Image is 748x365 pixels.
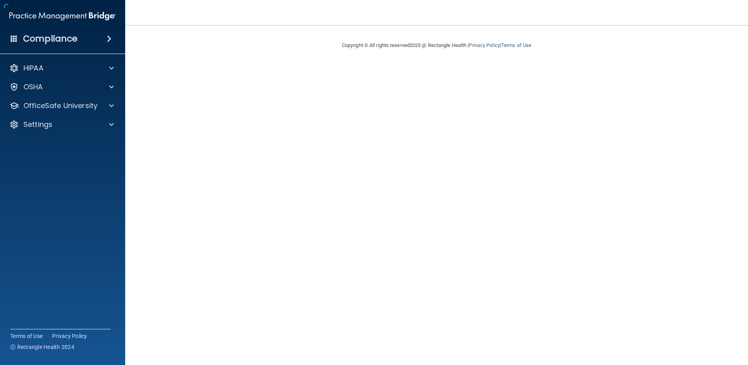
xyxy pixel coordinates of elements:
a: Privacy Policy [52,332,87,340]
a: HIPAA [9,63,114,73]
p: OSHA [23,82,43,92]
p: OfficeSafe University [23,101,97,110]
p: Settings [23,120,52,129]
h4: Compliance [23,33,77,44]
a: Terms of Use [10,332,43,340]
div: Copyright © All rights reserved 2025 @ Rectangle Health | | [294,33,579,58]
a: Privacy Policy [469,42,500,48]
a: Settings [9,120,114,129]
p: HIPAA [23,63,43,73]
a: OfficeSafe University [9,101,114,110]
span: Ⓒ Rectangle Health 2024 [10,343,74,351]
a: Terms of Use [501,42,531,48]
img: PMB logo [9,8,116,24]
a: OSHA [9,82,114,92]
